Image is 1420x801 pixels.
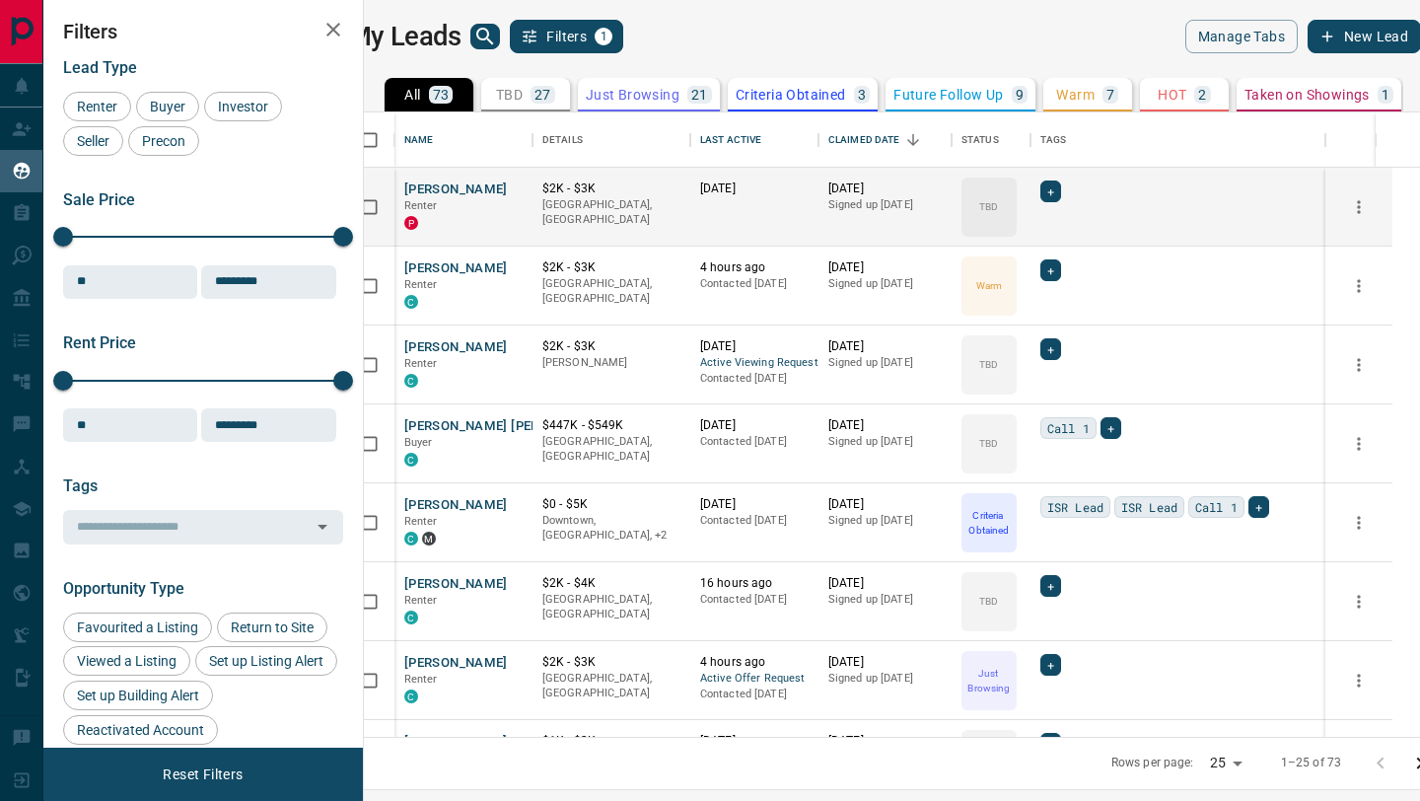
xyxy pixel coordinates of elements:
span: Renter [70,99,124,114]
p: $2K - $3K [542,654,680,671]
div: condos.ca [404,374,418,388]
p: Rows per page: [1111,755,1194,771]
div: Last Active [690,112,818,168]
p: [GEOGRAPHIC_DATA], [GEOGRAPHIC_DATA] [542,592,680,622]
button: more [1344,429,1374,459]
div: Claimed Date [828,112,900,168]
div: + [1040,654,1061,676]
button: [PERSON_NAME] [404,181,508,199]
span: Seller [70,133,116,149]
p: [GEOGRAPHIC_DATA], [GEOGRAPHIC_DATA] [542,197,680,228]
div: condos.ca [404,295,418,309]
p: [GEOGRAPHIC_DATA], [GEOGRAPHIC_DATA] [542,276,680,307]
span: 1 [597,30,610,43]
div: + [1040,575,1061,597]
p: Future Follow Up [893,88,1003,102]
p: [DATE] [700,338,809,355]
span: Set up Listing Alert [202,653,330,669]
div: condos.ca [404,453,418,467]
div: Tags [1040,112,1067,168]
p: 4 hours ago [700,259,809,276]
p: TBD [496,88,523,102]
p: [DATE] [828,181,942,197]
p: [DATE] [700,181,809,197]
p: 9 [1016,88,1024,102]
div: condos.ca [404,690,418,703]
span: Call 1 [1047,418,1090,438]
span: Set up Building Alert [70,688,206,703]
p: [GEOGRAPHIC_DATA], [GEOGRAPHIC_DATA] [542,434,680,465]
div: + [1040,733,1061,755]
span: + [1047,655,1054,675]
span: Opportunity Type [63,579,184,598]
span: Buyer [404,436,433,449]
div: Renter [63,92,131,121]
div: + [1040,259,1061,281]
p: Contacted [DATE] [700,687,809,702]
div: mrloft.ca [422,532,436,546]
p: Signed up [DATE] [828,513,942,529]
p: Signed up [DATE] [828,276,942,292]
p: 3 [858,88,866,102]
p: $2K - $3K [542,181,680,197]
button: [PERSON_NAME] [PERSON_NAME] [404,417,614,436]
button: more [1344,350,1374,380]
p: $2K - $4K [542,575,680,592]
p: Signed up [DATE] [828,197,942,213]
span: Renter [404,515,438,528]
p: Contacted [DATE] [700,434,809,450]
p: Contacted [DATE] [700,592,809,608]
div: property.ca [404,216,418,230]
div: Details [532,112,690,168]
span: + [1047,182,1054,201]
button: [PERSON_NAME] [404,575,508,594]
span: + [1255,497,1262,517]
span: + [1107,418,1114,438]
p: 4 hours ago [700,654,809,671]
p: 2 [1198,88,1206,102]
p: [GEOGRAPHIC_DATA], [GEOGRAPHIC_DATA] [542,671,680,701]
p: 1 [1382,88,1389,102]
div: Return to Site [217,613,327,642]
div: Reactivated Account [63,715,218,745]
span: Renter [404,357,438,370]
span: Renter [404,199,438,212]
button: [PERSON_NAME] [404,338,508,357]
span: Active Offer Request [700,671,809,688]
button: Open [309,513,336,541]
div: Viewed a Listing [63,646,190,676]
div: Tags [1030,112,1326,168]
p: $2K - $3K [542,338,680,355]
div: Favourited a Listing [63,613,212,642]
span: + [1047,576,1054,596]
span: Precon [135,133,192,149]
p: $1K - $3K [542,733,680,750]
h2: Filters [63,20,343,43]
p: TBD [979,594,998,609]
p: [DATE] [828,575,942,592]
button: [PERSON_NAME] [404,496,508,515]
span: + [1047,339,1054,359]
p: Signed up [DATE] [828,592,942,608]
button: Sort [899,126,927,154]
p: 21 [691,88,708,102]
span: ISR Lead [1047,497,1103,517]
button: [PERSON_NAME] [404,259,508,278]
p: [DATE] [700,417,809,434]
p: [DATE] [828,733,942,750]
p: 1–25 of 73 [1281,755,1341,771]
span: Return to Site [224,619,320,635]
div: Status [961,112,999,168]
p: Warm [976,278,1002,293]
p: 73 [433,88,450,102]
div: Set up Building Alert [63,681,213,710]
p: TBD [979,199,998,214]
button: Reset Filters [150,758,255,791]
p: Signed up [DATE] [828,355,942,371]
p: Just Browsing [586,88,679,102]
button: more [1344,192,1374,222]
span: Reactivated Account [70,722,211,738]
div: Name [404,112,434,168]
div: condos.ca [404,611,418,624]
div: Investor [204,92,282,121]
